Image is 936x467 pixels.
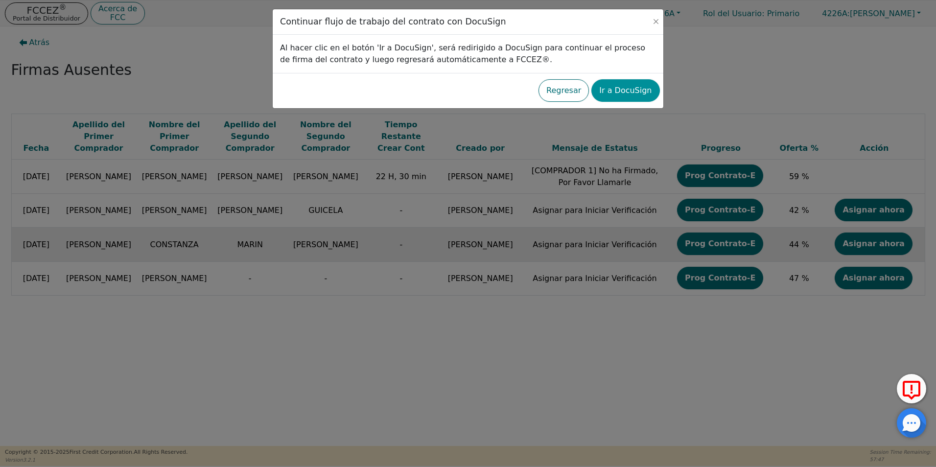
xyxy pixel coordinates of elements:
[897,374,926,403] button: Reportar Error a FCC
[651,17,661,26] button: Close
[280,42,656,66] p: Al hacer clic en el botón 'Ir a DocuSign', será redirigido a DocuSign para continuar el proceso d...
[591,79,659,102] button: Ir a DocuSign
[538,79,589,102] button: Regresar
[280,17,506,27] h3: Continuar flujo de trabajo del contrato con DocuSign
